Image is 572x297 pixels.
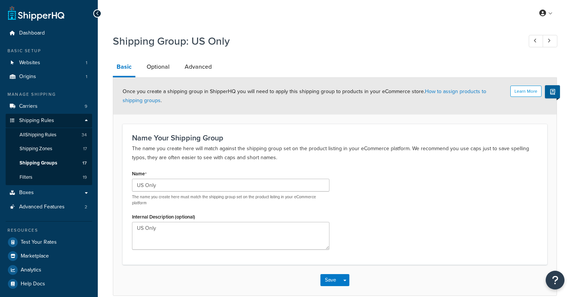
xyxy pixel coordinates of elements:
a: Help Docs [6,277,92,291]
h1: Shipping Group: US Only [113,34,515,48]
a: Shipping Zones17 [6,142,92,156]
a: Basic [113,58,135,77]
span: Shipping Zones [20,146,52,152]
span: Test Your Rates [21,239,57,246]
div: Manage Shipping [6,91,92,98]
li: Shipping Rules [6,114,92,185]
a: Shipping Groups17 [6,156,92,170]
a: Optional [143,58,173,76]
a: Analytics [6,263,92,277]
li: Origins [6,70,92,84]
a: Test Your Rates [6,235,92,249]
button: Show Help Docs [545,85,560,98]
h3: Name Your Shipping Group [132,134,538,142]
a: Dashboard [6,26,92,40]
span: All Shipping Rules [20,132,56,138]
li: Shipping Zones [6,142,92,156]
p: The name you create here must match the shipping group set on the product listing in your eCommer... [132,194,329,206]
a: Advanced [181,58,215,76]
a: Next Record [543,35,557,47]
textarea: US Only [132,222,329,250]
button: Save [320,274,341,286]
div: Basic Setup [6,48,92,54]
span: 1 [86,60,87,66]
a: Origins1 [6,70,92,84]
span: Help Docs [21,281,45,287]
span: Shipping Groups [20,160,57,166]
a: AllShipping Rules34 [6,128,92,142]
span: 17 [82,160,87,166]
span: 17 [83,146,87,152]
a: Carriers9 [6,100,92,113]
span: 19 [83,174,87,181]
a: Websites1 [6,56,92,70]
li: Shipping Groups [6,156,92,170]
li: Websites [6,56,92,70]
span: Shipping Rules [19,118,54,124]
span: Advanced Features [19,204,65,210]
span: Marketplace [21,253,49,259]
button: Open Resource Center [546,271,564,289]
span: Websites [19,60,40,66]
label: Internal Description (optional) [132,214,195,220]
a: Filters19 [6,170,92,184]
span: Boxes [19,190,34,196]
a: Advanced Features2 [6,200,92,214]
span: 1 [86,74,87,80]
span: Analytics [21,267,41,273]
span: Once you create a shipping group in ShipperHQ you will need to apply this shipping group to produ... [123,87,486,104]
span: Carriers [19,103,38,110]
a: Previous Record [529,35,543,47]
a: Marketplace [6,249,92,263]
span: Dashboard [19,30,45,36]
li: Filters [6,170,92,184]
div: Resources [6,227,92,234]
a: Shipping Rules [6,114,92,128]
span: 34 [82,132,87,138]
span: 2 [85,204,87,210]
button: Learn More [510,86,542,97]
span: 9 [85,103,87,110]
li: Advanced Features [6,200,92,214]
span: Filters [20,174,32,181]
p: The name you create here will match against the shipping group set on the product listing in your... [132,144,538,162]
a: Boxes [6,186,92,200]
label: Name [132,171,147,177]
li: Carriers [6,100,92,113]
span: Origins [19,74,36,80]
